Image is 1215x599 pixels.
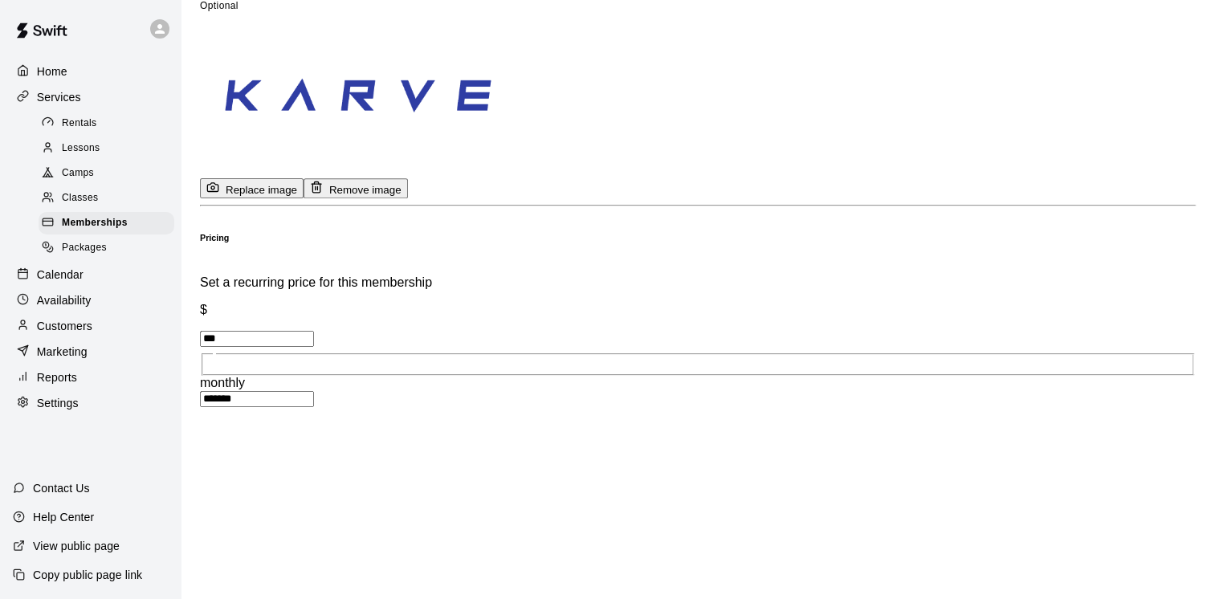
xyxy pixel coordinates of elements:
span: Memberships [62,215,128,231]
a: Classes [39,186,181,211]
div: Lessons [39,137,174,160]
p: Reports [37,369,77,385]
div: Camps [39,162,174,185]
a: Services [13,85,168,109]
a: Home [13,59,168,84]
p: Customers [37,318,92,334]
h6: Pricing [200,233,229,242]
span: Classes [62,190,98,206]
a: Camps [39,161,181,186]
a: Memberships [39,211,181,236]
button: Remove image [304,178,408,198]
a: Customers [13,314,168,338]
p: Help Center [33,509,94,525]
a: Settings [13,391,168,415]
p: Services [37,89,81,105]
div: monthly [200,376,1196,390]
span: Rentals [62,116,97,132]
div: Packages [39,237,174,259]
p: $ [200,303,1196,317]
p: Contact Us [33,480,90,496]
p: Marketing [37,344,88,360]
p: Calendar [37,267,84,283]
a: Packages [39,236,181,261]
span: Packages [62,240,107,256]
a: Rentals [39,111,181,136]
a: Availability [13,288,168,312]
a: Calendar [13,263,168,287]
p: Set a recurring price for this membership [200,275,1196,290]
p: Copy public page link [33,567,142,583]
img: Service image [200,14,521,175]
a: Marketing [13,340,168,364]
a: Lessons [39,136,181,161]
p: View public page [33,538,120,554]
p: Availability [37,292,92,308]
span: Camps [62,165,94,181]
div: Memberships [39,212,174,234]
p: Settings [37,395,79,411]
div: Rentals [39,112,174,135]
span: Lessons [62,141,100,157]
button: Replace image [200,178,304,198]
a: Reports [13,365,168,389]
div: Classes [39,187,174,210]
p: Home [37,63,67,79]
